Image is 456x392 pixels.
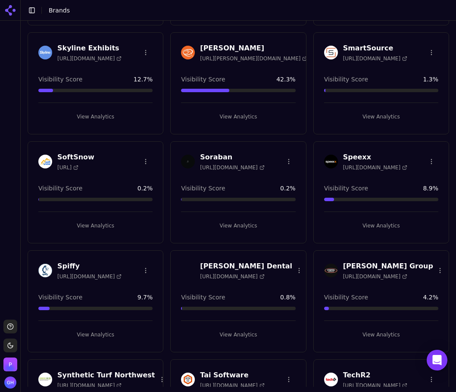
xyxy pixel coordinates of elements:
span: 4.2 % [423,293,438,302]
h3: Speexx [343,152,407,162]
h3: Soraban [200,152,264,162]
span: [URL][PERSON_NAME][DOMAIN_NAME] [200,55,307,62]
span: [URL][DOMAIN_NAME] [343,382,407,389]
span: [URL][DOMAIN_NAME] [343,273,407,280]
span: Visibility Score [38,75,82,84]
div: Open Intercom Messenger [427,350,447,370]
span: 0.2 % [280,184,296,193]
span: Visibility Score [324,75,368,84]
h3: SoftSnow [57,152,94,162]
img: Spiffy [38,264,52,277]
img: Speexx [324,155,338,168]
img: TechR2 [324,373,338,386]
button: View Analytics [181,110,295,124]
button: View Analytics [324,219,438,233]
button: View Analytics [38,328,153,342]
button: View Analytics [38,110,153,124]
span: [URL][DOMAIN_NAME] [57,273,122,280]
h3: [PERSON_NAME] [200,43,307,53]
button: View Analytics [324,328,438,342]
img: Soraban [181,155,195,168]
span: [URL][DOMAIN_NAME] [343,164,407,171]
button: View Analytics [324,110,438,124]
h3: Synthetic Turf Northwest [57,370,155,380]
span: Visibility Score [324,184,368,193]
span: Visibility Score [181,75,225,84]
h3: Skyline Exhibits [57,43,122,53]
button: Open user button [4,376,16,389]
span: Visibility Score [181,184,225,193]
img: Synthetic Turf Northwest [38,373,52,386]
button: View Analytics [38,219,153,233]
span: [URL][DOMAIN_NAME] [200,382,264,389]
img: Skyline Exhibits [38,46,52,59]
img: Tai Software [181,373,195,386]
span: 8.9 % [423,184,438,193]
span: 12.7 % [134,75,153,84]
img: Smalley [181,46,195,59]
h3: [PERSON_NAME] Dental [200,261,292,271]
img: SS White Dental [181,264,195,277]
button: View Analytics [181,219,295,233]
span: [URL][DOMAIN_NAME] [343,55,407,62]
span: 9.7 % [137,293,153,302]
h3: Spiffy [57,261,122,271]
span: 1.3 % [423,75,438,84]
span: 0.8 % [280,293,296,302]
img: SoftSnow [38,155,52,168]
span: Visibility Score [38,184,82,193]
h3: TechR2 [343,370,407,380]
span: [URL][DOMAIN_NAME] [57,55,122,62]
span: [URL][DOMAIN_NAME] [200,164,264,171]
span: [URL][DOMAIN_NAME] [57,382,122,389]
img: SmartSource [324,46,338,59]
span: Visibility Score [181,293,225,302]
img: Perrill [3,358,17,371]
span: Visibility Score [324,293,368,302]
nav: breadcrumb [49,6,70,15]
button: View Analytics [181,328,295,342]
h3: [PERSON_NAME] Group [343,261,433,271]
img: Grace Hallen [4,376,16,389]
h3: Tai Software [200,370,264,380]
button: Open organization switcher [3,358,17,371]
span: 0.2 % [137,184,153,193]
span: 42.3 % [276,75,295,84]
img: Steffes Group [324,264,338,277]
span: [URL] [57,164,78,171]
span: Visibility Score [38,293,82,302]
span: [URL][DOMAIN_NAME] [200,273,264,280]
h3: SmartSource [343,43,407,53]
span: Brands [49,7,70,14]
